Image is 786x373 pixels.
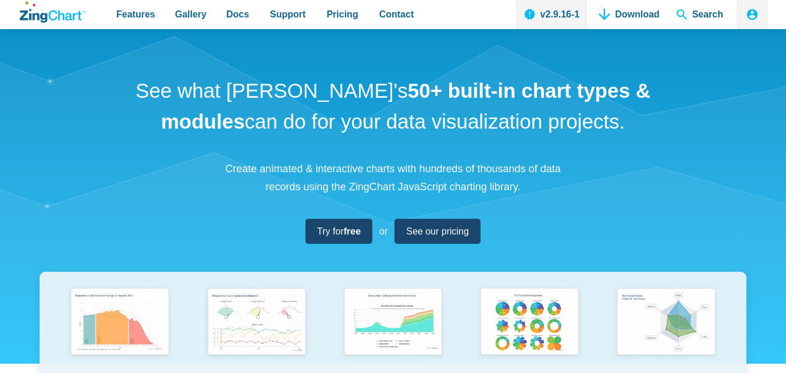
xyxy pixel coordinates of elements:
span: Features [116,6,155,22]
strong: free [344,226,361,236]
img: Pie Transform Options [475,284,584,362]
a: Try forfree [305,219,372,244]
span: See our pricing [406,223,469,239]
a: Animated Radar Chart ft. Pet Data [598,284,735,373]
span: Gallery [175,6,207,22]
a: Pie Transform Options [461,284,598,373]
img: Animated Radar Chart ft. Pet Data [611,284,721,362]
a: ZingChart Logo. Click to return to the homepage [20,1,86,23]
img: Responsive Live Update Dashboard [202,284,311,362]
p: Create animated & interactive charts with hundreds of thousands of data records using the ZingCha... [219,160,568,196]
span: Docs [226,6,249,22]
span: or [379,223,387,239]
a: See our pricing [394,219,481,244]
a: Responsive Live Update Dashboard [188,284,325,373]
strong: 50+ built-in chart types & modules [161,79,650,133]
img: Population Distribution by Age Group in 2052 [65,284,175,362]
span: Try for [317,223,361,239]
img: Area Chart (Displays Nodes on Hover) [339,284,448,362]
span: Pricing [326,6,358,22]
a: Area Chart (Displays Nodes on Hover) [325,284,461,373]
span: Support [270,6,305,22]
h1: See what [PERSON_NAME]'s can do for your data visualization projects. [131,76,655,137]
span: Contact [379,6,414,22]
a: Population Distribution by Age Group in 2052 [52,284,189,373]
